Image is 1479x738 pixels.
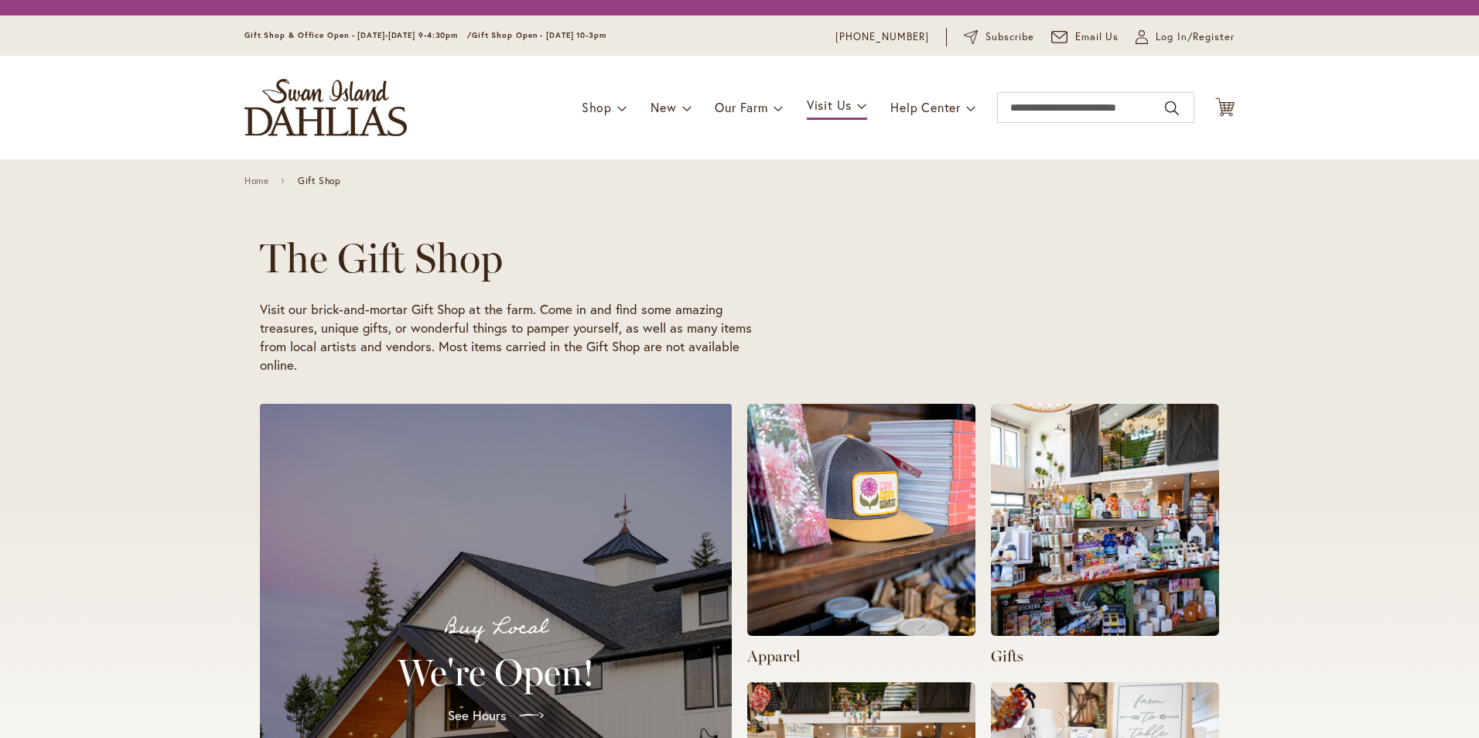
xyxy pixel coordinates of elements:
[1136,29,1235,45] a: Log In/Register
[448,706,507,725] span: See Hours
[747,645,975,667] p: Apparel
[436,694,556,737] a: See Hours
[835,29,929,45] a: [PHONE_NUMBER]
[244,79,407,136] a: store logo
[278,612,713,644] p: Buy Local
[1156,29,1235,45] span: Log In/Register
[651,99,676,115] span: New
[890,99,961,115] span: Help Center
[298,176,340,186] span: Gift Shop
[260,235,1174,282] h1: The Gift Shop
[244,176,268,186] a: Home
[582,99,612,115] span: Shop
[1075,29,1119,45] span: Email Us
[747,404,975,636] img: springgiftshop-74-scaled-1.jpg
[985,29,1034,45] span: Subscribe
[472,30,606,40] span: Gift Shop Open - [DATE] 10-3pm
[1051,29,1119,45] a: Email Us
[244,30,472,40] span: Gift Shop & Office Open - [DATE]-[DATE] 9-4:30pm /
[991,645,1219,667] p: Gifts
[991,404,1219,636] img: springgiftshop-128.jpg
[715,99,767,115] span: Our Farm
[1165,96,1179,121] button: Search
[964,29,1034,45] a: Subscribe
[807,97,852,113] span: Visit Us
[260,300,763,374] p: Visit our brick-and-mortar Gift Shop at the farm. Come in and find some amazing treasures, unique...
[278,651,713,694] h2: We're Open!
